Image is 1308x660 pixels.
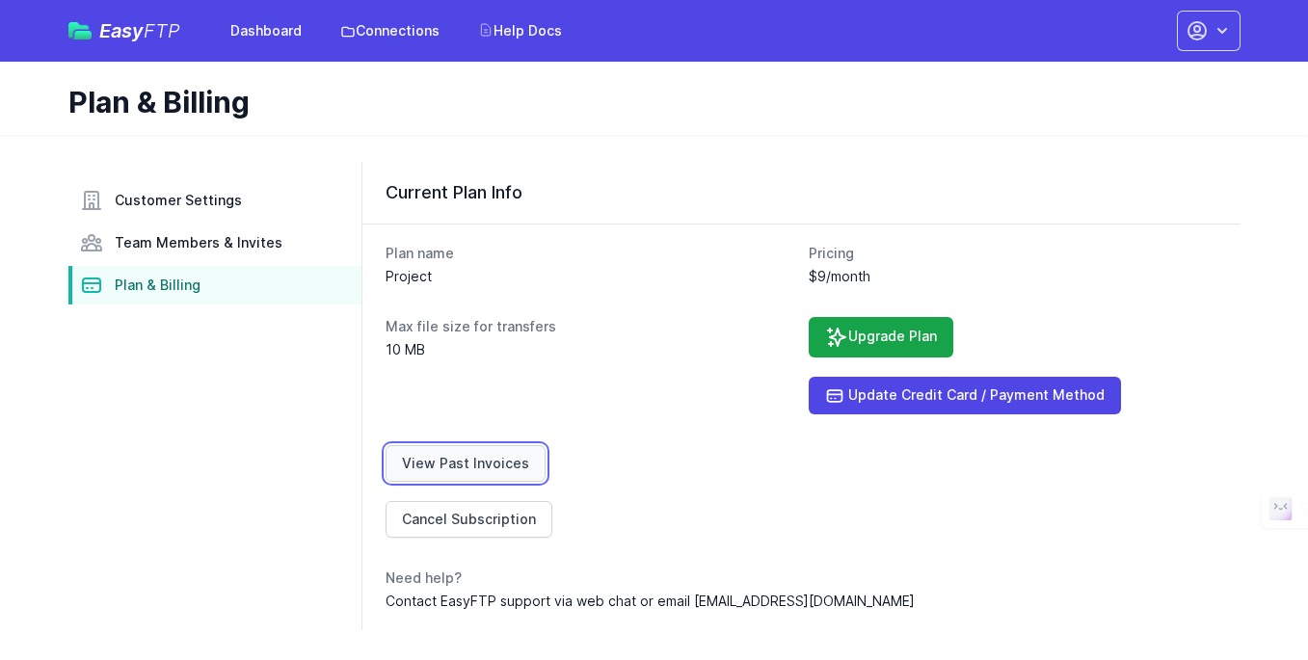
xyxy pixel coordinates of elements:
a: Dashboard [219,13,313,48]
span: FTP [144,19,180,42]
h3: Current Plan Info [386,181,1217,204]
dt: Pricing [809,244,1217,263]
h1: Plan & Billing [68,85,1225,119]
a: Upgrade Plan [809,317,953,357]
a: Help Docs [467,13,574,48]
span: Customer Settings [115,191,242,210]
dd: 10 MB [386,340,794,359]
a: Connections [329,13,451,48]
span: Easy [99,21,180,40]
a: EasyFTP [68,21,180,40]
a: Plan & Billing [68,266,361,304]
a: View Past Invoices [386,445,546,482]
span: Team Members & Invites [115,233,282,252]
dt: Need help? [386,568,1217,588]
dd: $9/month [809,267,1217,286]
a: Customer Settings [68,181,361,220]
a: Cancel Subscription [386,501,552,538]
iframe: Drift Widget Chat Controller [1212,564,1285,637]
span: Plan & Billing [115,276,200,295]
dd: Contact EasyFTP support via web chat or email [EMAIL_ADDRESS][DOMAIN_NAME] [386,592,1217,611]
dt: Max file size for transfers [386,317,794,336]
dd: Project [386,267,794,286]
a: Update Credit Card / Payment Method [809,377,1121,414]
img: easyftp_logo.png [68,22,92,40]
a: Team Members & Invites [68,224,361,262]
dt: Plan name [386,244,794,263]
